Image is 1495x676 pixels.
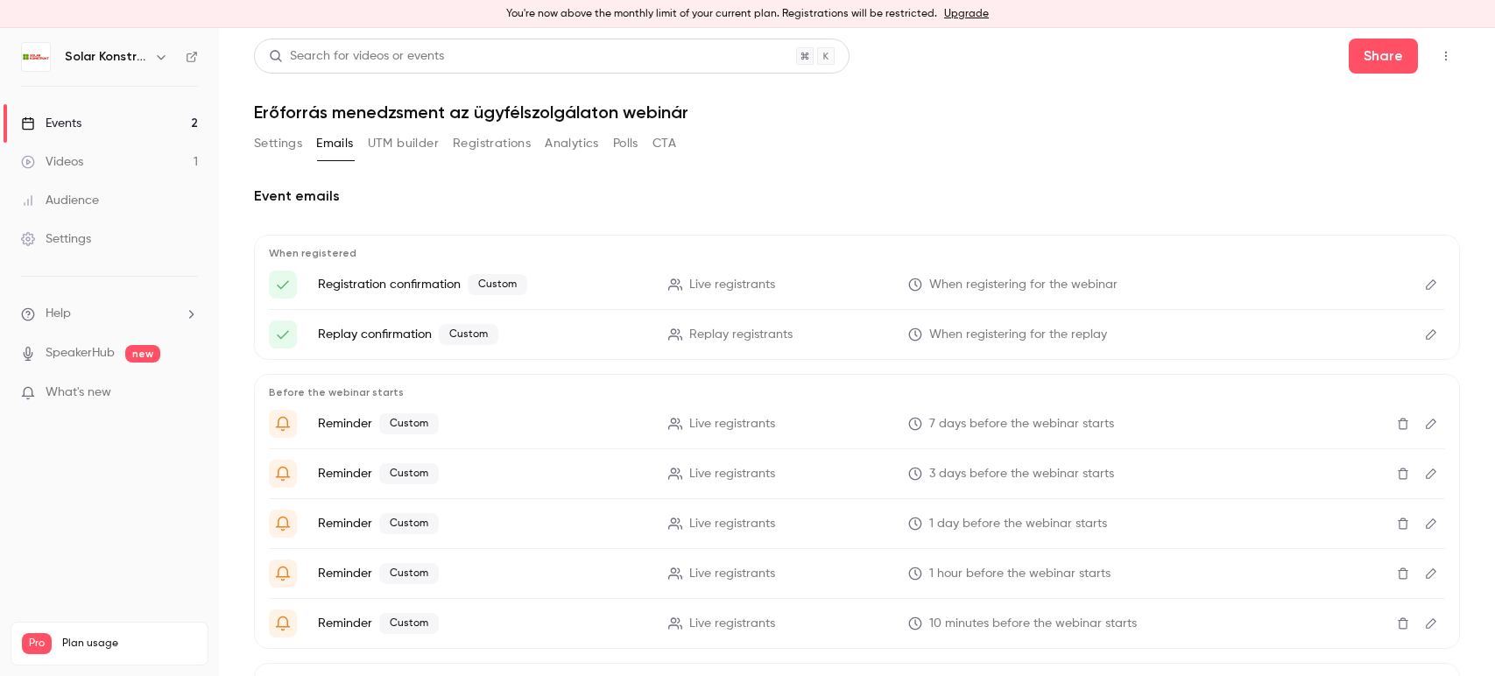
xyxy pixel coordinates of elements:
[929,326,1107,344] span: When registering for the replay
[318,274,647,295] p: Registration confirmation
[545,130,599,158] button: Analytics
[1389,510,1417,538] button: Delete
[944,7,989,21] a: Upgrade
[318,513,647,534] p: Reminder
[65,48,147,66] h6: Solar Konstrukt Kft.
[1389,609,1417,637] button: Delete
[929,565,1111,583] span: 1 hour before the webinar starts
[929,465,1114,483] span: 3 days before the webinar starts
[269,410,1445,438] li: Ne feledd: 1 hét múlva {{ event_name }}!
[1389,410,1417,438] button: Delete
[1389,460,1417,488] button: Delete
[929,415,1114,433] span: 7 days before the webinar starts
[269,47,444,66] div: Search for videos or events
[1417,410,1445,438] button: Edit
[379,463,439,484] span: Custom
[379,613,439,634] span: Custom
[613,130,638,158] button: Polls
[21,230,91,248] div: Settings
[46,305,71,323] span: Help
[125,345,160,363] span: new
[318,463,647,484] p: Reminder
[1349,39,1418,74] button: Share
[1389,560,1417,588] button: Delete
[316,130,353,158] button: Emails
[269,510,1445,538] li: {{ event_name }} Holnap 15:00-kor kezdődik!
[652,130,676,158] button: CTA
[269,560,1445,588] li: Webinárium - 1 óra múlva kezdünk!
[22,633,52,654] span: Pro
[1417,460,1445,488] button: Edit
[1417,510,1445,538] button: Edit
[318,324,647,345] p: Replay confirmation
[689,465,775,483] span: Live registrants
[929,615,1137,633] span: 10 minutes before the webinar starts
[379,413,439,434] span: Custom
[689,415,775,433] span: Live registrants
[689,615,775,633] span: Live registrants
[254,130,302,158] button: Settings
[379,563,439,584] span: Custom
[689,326,793,344] span: Replay registrants
[177,385,198,401] iframe: Noticeable Trigger
[929,276,1118,294] span: When registering for the webinar
[269,271,1445,299] li: Sikeres Regisztráció - Erőforrás menedzsment az ügyfélszolgálaton webinár
[1417,320,1445,349] button: Edit
[929,515,1107,533] span: 1 day before the webinar starts
[21,153,83,171] div: Videos
[22,43,50,71] img: Solar Konstrukt Kft.
[1417,609,1445,637] button: Edit
[254,102,1460,123] h1: Erőforrás menedzsment az ügyfélszolgálaton webinár
[46,344,115,363] a: SpeakerHub
[379,513,439,534] span: Custom
[21,115,81,132] div: Events
[62,637,197,651] span: Plan usage
[46,384,111,402] span: What's new
[269,320,1445,349] li: {{ event_name }} visszanézhető!
[269,385,1445,399] p: Before the webinar starts
[21,305,198,323] li: help-dropdown-opener
[689,276,775,294] span: Live registrants
[318,613,647,634] p: Reminder
[318,563,647,584] p: Reminder
[439,324,498,345] span: Custom
[689,565,775,583] span: Live registrants
[368,130,439,158] button: UTM builder
[689,515,775,533] span: Live registrants
[1417,271,1445,299] button: Edit
[269,246,1445,260] p: When registered
[269,460,1445,488] li: Ne feledd: 3 nap múlva {{ event_name }}!
[453,130,531,158] button: Registrations
[1417,560,1445,588] button: Edit
[254,186,1460,207] h2: Event emails
[269,609,1445,637] li: Erőforrás menedzsment az ügyfélszolgálaton - 10 perc múlva kezdünk!
[21,192,99,209] div: Audience
[468,274,527,295] span: Custom
[318,413,647,434] p: Reminder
